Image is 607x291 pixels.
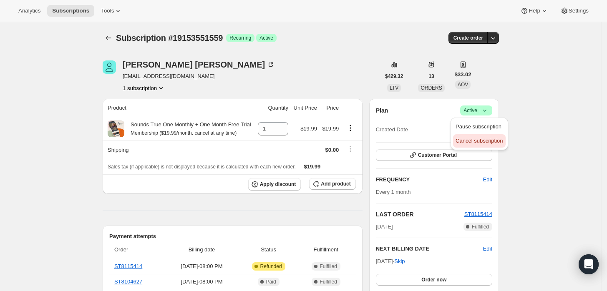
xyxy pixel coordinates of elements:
[103,32,114,44] button: Subscriptions
[418,152,457,158] span: Customer Portal
[124,120,251,137] div: Sounds True One Monthly + One Month Free Trial
[123,60,275,69] div: [PERSON_NAME] [PERSON_NAME]
[131,130,237,136] small: Membership ($19.99/month. cancel at any time)
[456,123,501,130] span: Pause subscription
[304,163,321,170] span: $19.99
[168,278,236,286] span: [DATE] · 08:00 PM
[309,178,355,190] button: Add product
[96,5,127,17] button: Tools
[394,257,405,266] span: Skip
[478,173,497,186] button: Edit
[47,5,94,17] button: Subscriptions
[376,125,408,134] span: Created Date
[320,99,341,117] th: Price
[229,35,251,41] span: Recurring
[472,223,489,230] span: Fulfilled
[376,176,483,184] h2: FREQUENCY
[108,120,124,137] img: product img
[266,278,276,285] span: Paid
[109,232,356,241] h2: Payment attempts
[479,107,481,114] span: |
[108,164,296,170] span: Sales tax (if applicable) is not displayed because it is calculated with each new order.
[423,70,439,82] button: 13
[101,8,114,14] span: Tools
[421,85,442,91] span: ORDERS
[300,125,317,132] span: $19.99
[344,123,357,133] button: Product actions
[320,263,337,270] span: Fulfilled
[114,263,142,269] a: ST8115414
[376,106,388,115] h2: Plan
[456,138,503,144] span: Cancel subscription
[259,35,273,41] span: Active
[376,189,411,195] span: Every 1 month
[455,70,471,79] span: $33.02
[103,99,255,117] th: Product
[260,263,282,270] span: Refunded
[376,258,405,264] span: [DATE] ·
[325,147,339,153] span: $0.00
[18,8,40,14] span: Analytics
[116,33,223,43] span: Subscription #19153551559
[453,134,505,148] button: Cancel subscription
[103,60,116,74] span: Maria T Stadtmueller
[255,99,291,117] th: Quantity
[376,223,393,231] span: [DATE]
[464,210,492,218] button: ST8115414
[123,84,165,92] button: Product actions
[168,246,236,254] span: Billing date
[515,5,553,17] button: Help
[344,144,357,153] button: Shipping actions
[320,278,337,285] span: Fulfilled
[389,255,410,268] button: Skip
[463,106,489,115] span: Active
[168,262,236,271] span: [DATE] · 08:00 PM
[428,73,434,80] span: 13
[453,120,505,133] button: Pause subscription
[109,241,165,259] th: Order
[483,245,492,253] button: Edit
[385,73,403,80] span: $429.32
[453,35,483,41] span: Create order
[464,211,492,217] a: ST8115414
[421,276,446,283] span: Order now
[260,181,296,188] span: Apply discount
[380,70,408,82] button: $429.32
[291,99,320,117] th: Unit Price
[114,278,142,285] a: ST8104627
[321,181,350,187] span: Add product
[579,254,599,274] div: Open Intercom Messenger
[376,210,464,218] h2: LAST ORDER
[555,5,594,17] button: Settings
[483,176,492,184] span: Edit
[241,246,296,254] span: Status
[322,125,339,132] span: $19.99
[376,245,483,253] h2: NEXT BILLING DATE
[376,274,492,286] button: Order now
[103,140,255,159] th: Shipping
[376,149,492,161] button: Customer Portal
[458,82,468,88] span: AOV
[529,8,540,14] span: Help
[52,8,89,14] span: Subscriptions
[248,178,301,191] button: Apply discount
[123,72,275,80] span: [EMAIL_ADDRESS][DOMAIN_NAME]
[301,246,351,254] span: Fulfillment
[448,32,488,44] button: Create order
[390,85,398,91] span: LTV
[569,8,589,14] span: Settings
[13,5,45,17] button: Analytics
